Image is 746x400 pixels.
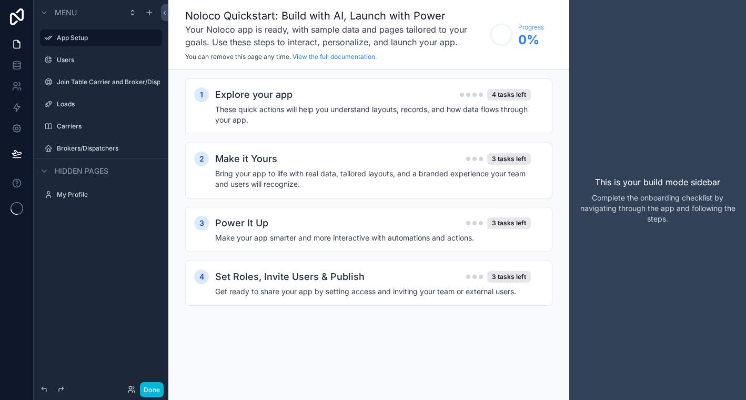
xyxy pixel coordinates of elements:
[215,152,277,166] h2: Make it Yours
[185,23,485,48] h3: Your Noloco app is ready, with sample data and pages tailored to your goals. Use these steps to i...
[578,193,738,224] p: Complete the onboarding checklist by navigating through the app and following the steps.
[518,23,544,32] span: Progress
[194,269,209,284] div: 4
[57,34,156,42] label: App Setup
[487,217,531,229] div: 3 tasks left
[215,168,531,189] h4: Bring your app to life with real data, tailored layouts, and a branded experience your team and u...
[57,191,156,199] label: My Profile
[215,216,268,231] h2: Power It Up
[293,53,377,61] a: View the full documentation.
[55,7,77,18] span: Menu
[215,87,293,102] h2: Explore your app
[194,216,209,231] div: 3
[215,233,531,243] h4: Make your app smarter and more interactive with automations and actions.
[595,176,720,188] p: This is your build mode sidebar
[185,8,485,23] h1: Noloco Quickstart: Build with AI, Launch with Power
[487,153,531,165] div: 3 tasks left
[215,286,531,297] h4: Get ready to share your app by setting access and inviting your team or external users.
[487,89,531,101] div: 4 tasks left
[215,269,365,284] h2: Set Roles, Invite Users & Publish
[57,56,156,64] label: Users
[487,271,531,283] div: 3 tasks left
[194,87,209,102] div: 1
[194,152,209,166] div: 2
[57,122,156,131] label: Carriers
[518,32,544,48] span: 0 %
[140,382,164,397] button: Done
[57,100,156,108] label: Loads
[57,144,156,153] label: Brokers/Dispatchers
[57,78,160,86] label: Join Table Carrier and Broker/Dispatcher
[168,70,569,335] div: scrollable content
[215,104,531,125] h4: These quick actions will help you understand layouts, records, and how data flows through your app.
[185,53,291,61] span: You can remove this page any time.
[55,166,108,176] span: Hidden pages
